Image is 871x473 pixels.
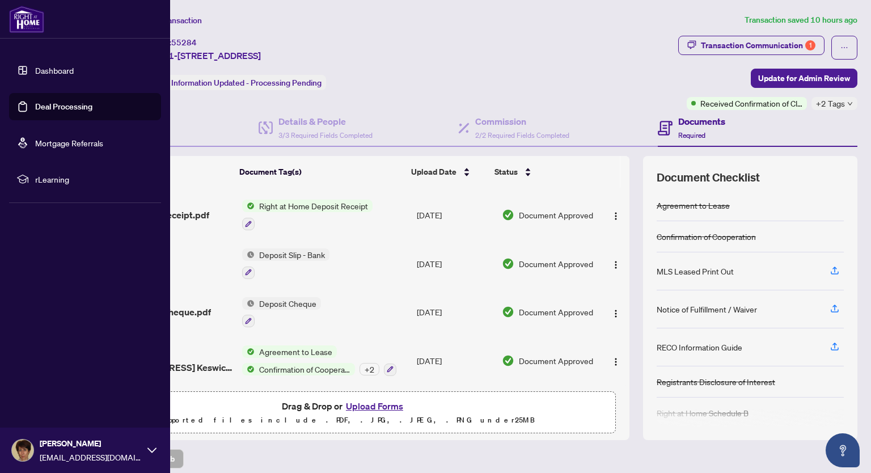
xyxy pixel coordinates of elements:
[255,248,329,261] span: Deposit Slip - Bank
[242,248,329,279] button: Status IconDeposit Slip - Bank
[657,170,760,185] span: Document Checklist
[502,209,514,221] img: Document Status
[35,173,153,185] span: rLearning
[108,347,232,374] span: Accepted offer [STREET_ADDRESS] Keswick [PERSON_NAME] and [PERSON_NAME].pdf
[816,97,845,110] span: +2 Tags
[519,257,593,270] span: Document Approved
[519,209,593,221] span: Document Approved
[12,440,33,461] img: Profile Icon
[657,375,775,388] div: Registrants Disclosure of Interest
[502,257,514,270] img: Document Status
[494,166,518,178] span: Status
[607,303,625,321] button: Logo
[242,297,255,310] img: Status Icon
[255,345,337,358] span: Agreement to Lease
[607,352,625,370] button: Logo
[141,49,261,62] span: MF-BR1-[STREET_ADDRESS]
[475,131,569,140] span: 2/2 Required Fields Completed
[242,200,255,212] img: Status Icon
[278,115,373,128] h4: Details & People
[607,206,625,224] button: Logo
[35,65,74,75] a: Dashboard
[235,156,407,188] th: Document Tag(s)
[278,131,373,140] span: 3/3 Required Fields Completed
[611,260,620,269] img: Logo
[751,69,857,88] button: Update for Admin Review
[40,451,142,463] span: [EMAIL_ADDRESS][DOMAIN_NAME]
[255,200,373,212] span: Right at Home Deposit Receipt
[242,297,321,328] button: Status IconDeposit Cheque
[411,166,456,178] span: Upload Date
[35,102,92,112] a: Deal Processing
[745,14,857,27] article: Transaction saved 10 hours ago
[412,288,497,337] td: [DATE]
[412,239,497,288] td: [DATE]
[475,115,569,128] h4: Commission
[657,265,734,277] div: MLS Leased Print Out
[502,306,514,318] img: Document Status
[847,101,853,107] span: down
[35,138,103,148] a: Mortgage Referrals
[343,399,407,413] button: Upload Forms
[678,131,705,140] span: Required
[242,248,255,261] img: Status Icon
[9,6,44,33] img: logo
[840,44,848,52] span: ellipsis
[490,156,591,188] th: Status
[407,156,490,188] th: Upload Date
[519,306,593,318] span: Document Approved
[611,309,620,318] img: Logo
[607,255,625,273] button: Logo
[657,407,749,419] div: Right at Home Schedule B
[519,354,593,367] span: Document Approved
[678,36,825,55] button: Transaction Communication1
[242,345,255,358] img: Status Icon
[657,303,757,315] div: Notice of Fulfillment / Waiver
[678,115,725,128] h4: Documents
[805,40,815,50] div: 1
[171,78,322,88] span: Information Updated - Processing Pending
[141,75,326,90] div: Status:
[73,392,615,434] span: Drag & Drop orUpload FormsSupported files include .PDF, .JPG, .JPEG, .PNG under25MB
[242,200,373,230] button: Status IconRight at Home Deposit Receipt
[701,36,815,54] div: Transaction Communication
[141,15,202,26] span: View Transaction
[282,399,407,413] span: Drag & Drop or
[611,212,620,221] img: Logo
[242,345,396,376] button: Status IconAgreement to LeaseStatus IconConfirmation of Cooperation+2
[502,354,514,367] img: Document Status
[242,363,255,375] img: Status Icon
[611,357,620,366] img: Logo
[700,97,802,109] span: Received Confirmation of Closing
[826,433,860,467] button: Open asap
[412,336,497,385] td: [DATE]
[758,69,850,87] span: Update for Admin Review
[412,191,497,239] td: [DATE]
[80,413,608,427] p: Supported files include .PDF, .JPG, .JPEG, .PNG under 25 MB
[657,199,730,212] div: Agreement to Lease
[360,363,379,375] div: + 2
[255,363,355,375] span: Confirmation of Cooperation
[171,37,197,48] span: 55284
[40,437,142,450] span: [PERSON_NAME]
[657,341,742,353] div: RECO Information Guide
[255,297,321,310] span: Deposit Cheque
[657,230,756,243] div: Confirmation of Cooperation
